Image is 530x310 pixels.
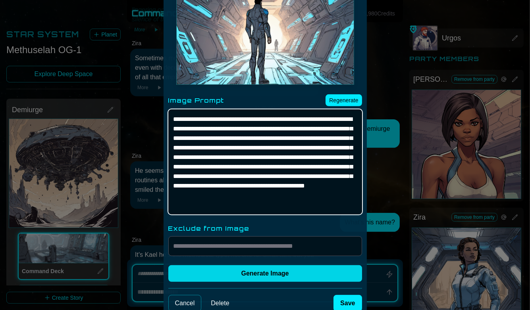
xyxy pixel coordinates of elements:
[168,96,224,105] label: Image Prompt
[168,265,362,282] button: Generate Image
[168,224,362,233] label: Exclude from Image
[326,94,362,106] button: Regenerate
